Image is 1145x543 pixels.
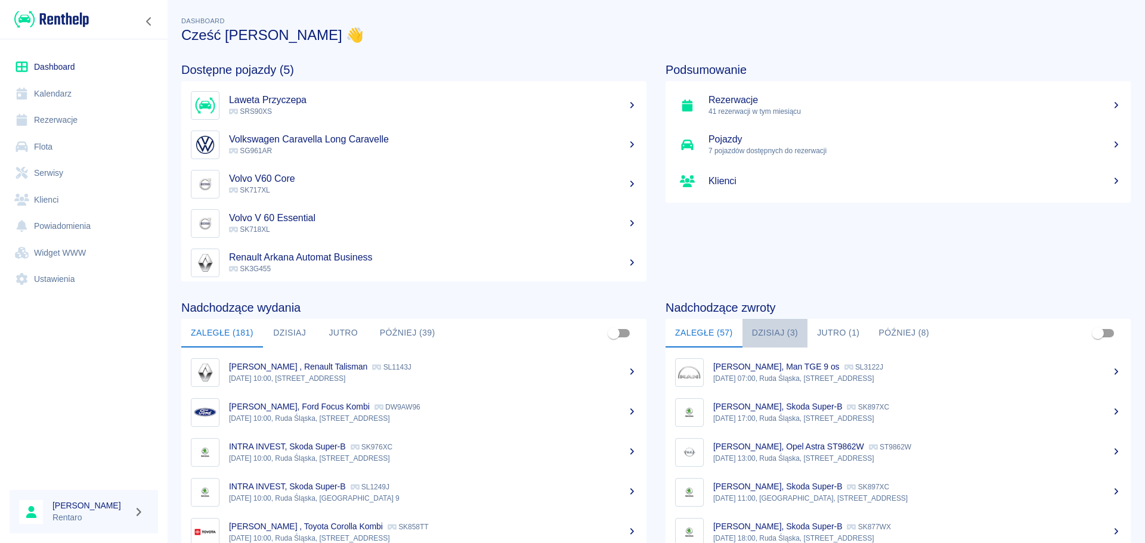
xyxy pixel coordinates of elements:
p: INTRA INVEST, Skoda Super-B [229,482,346,491]
h5: Pojazdy [708,134,1121,145]
p: SK976XC [351,443,393,451]
a: Ustawienia [10,266,158,293]
p: [DATE] 11:00, [GEOGRAPHIC_DATA], [STREET_ADDRESS] [713,493,1121,504]
button: Jutro (1) [807,319,869,347]
a: Powiadomienia [10,213,158,240]
p: SK858TT [388,523,429,531]
a: Renthelp logo [10,10,89,29]
h4: Nadchodzące wydania [181,300,646,315]
p: [PERSON_NAME], Man TGE 9 os [713,362,840,371]
span: Pokaż przypisane tylko do mnie [602,322,625,345]
a: ImageINTRA INVEST, Skoda Super-B SL1249J[DATE] 10:00, Ruda Śląska, [GEOGRAPHIC_DATA] 9 [181,472,646,512]
p: SK897XC [847,403,889,411]
span: SG961AR [229,147,272,155]
a: Rezerwacje [10,107,158,134]
button: Później (39) [370,319,445,347]
p: [PERSON_NAME], Ford Focus Kombi [229,402,370,411]
h5: Volkswagen Caravella Long Caravelle [229,134,637,145]
p: [PERSON_NAME] , Toyota Corolla Kombi [229,522,383,531]
a: Image[PERSON_NAME], Ford Focus Kombi DW9AW96[DATE] 10:00, Ruda Śląska, [STREET_ADDRESS] [181,392,646,432]
span: SK3G455 [229,265,271,273]
h5: Laweta Przyczepa [229,94,637,106]
a: Image[PERSON_NAME], Skoda Super-B SK897XC[DATE] 11:00, [GEOGRAPHIC_DATA], [STREET_ADDRESS] [666,472,1131,512]
p: [PERSON_NAME], Skoda Super-B [713,522,842,531]
img: Image [194,212,216,235]
p: 41 rezerwacji w tym miesiącu [708,106,1121,117]
img: Image [678,361,701,384]
h5: Klienci [708,175,1121,187]
h6: [PERSON_NAME] [52,499,129,511]
a: Serwisy [10,160,158,187]
a: Image[PERSON_NAME], Opel Astra ST9862W ST9862W[DATE] 13:00, Ruda Śląska, [STREET_ADDRESS] [666,432,1131,472]
button: Później (8) [869,319,939,347]
img: Image [194,401,216,424]
img: Image [194,173,216,196]
h5: Volvo V60 Core [229,173,637,185]
p: [DATE] 10:00, Ruda Śląska, [STREET_ADDRESS] [229,453,637,464]
p: SL3122J [844,363,883,371]
p: [DATE] 13:00, Ruda Śląska, [STREET_ADDRESS] [713,453,1121,464]
img: Image [194,134,216,156]
a: Flota [10,134,158,160]
p: [DATE] 10:00, [STREET_ADDRESS] [229,373,637,384]
p: 7 pojazdów dostępnych do rezerwacji [708,145,1121,156]
p: Rentaro [52,511,129,524]
h4: Podsumowanie [666,63,1131,77]
p: [PERSON_NAME], Skoda Super-B [713,482,842,491]
a: Kalendarz [10,80,158,107]
img: Image [194,94,216,117]
img: Image [678,401,701,424]
img: Image [194,481,216,504]
img: Image [194,441,216,464]
h5: Rezerwacje [708,94,1121,106]
h4: Dostępne pojazdy (5) [181,63,646,77]
img: Renthelp logo [14,10,89,29]
button: Dzisiaj (3) [742,319,808,347]
p: INTRA INVEST, Skoda Super-B [229,442,346,451]
a: ImageRenault Arkana Automat Business SK3G455 [181,243,646,283]
button: Jutro [317,319,370,347]
p: [PERSON_NAME] , Renault Talisman [229,362,367,371]
a: Rezerwacje41 rezerwacji w tym miesiącu [666,86,1131,125]
a: ImageVolvo V60 Core SK717XL [181,165,646,204]
p: SL1143J [372,363,411,371]
a: ImageINTRA INVEST, Skoda Super-B SK976XC[DATE] 10:00, Ruda Śląska, [STREET_ADDRESS] [181,432,646,472]
span: Pokaż przypisane tylko do mnie [1087,322,1109,345]
a: ImageLaweta Przyczepa SRS90XS [181,86,646,125]
p: [PERSON_NAME], Skoda Super-B [713,402,842,411]
img: Image [678,481,701,504]
a: Image[PERSON_NAME], Skoda Super-B SK897XC[DATE] 17:00, Ruda Śląska, [STREET_ADDRESS] [666,392,1131,432]
a: Image[PERSON_NAME], Man TGE 9 os SL3122J[DATE] 07:00, Ruda Śląska, [STREET_ADDRESS] [666,352,1131,392]
p: [DATE] 10:00, Ruda Śląska, [STREET_ADDRESS] [229,413,637,424]
p: [DATE] 17:00, Ruda Śląska, [STREET_ADDRESS] [713,413,1121,424]
img: Image [678,441,701,464]
a: Klienci [666,165,1131,198]
button: Zaległe (181) [181,319,263,347]
a: ImageVolvo V 60 Essential SK718XL [181,204,646,243]
span: SRS90XS [229,107,272,116]
a: Pojazdy7 pojazdów dostępnych do rezerwacji [666,125,1131,165]
p: SK897XC [847,483,889,491]
p: SL1249J [351,483,389,491]
a: Widget WWW [10,240,158,266]
img: Image [194,361,216,384]
a: Dashboard [10,54,158,80]
h5: Volvo V 60 Essential [229,212,637,224]
img: Image [194,252,216,274]
a: ImageVolkswagen Caravella Long Caravelle SG961AR [181,125,646,165]
h4: Nadchodzące zwroty [666,300,1131,315]
p: SK877WX [847,523,890,531]
span: SK718XL [229,225,270,234]
h5: Renault Arkana Automat Business [229,252,637,263]
a: Klienci [10,187,158,213]
button: Dzisiaj [263,319,317,347]
a: Image[PERSON_NAME] , Renault Talisman SL1143J[DATE] 10:00, [STREET_ADDRESS] [181,352,646,392]
p: [DATE] 07:00, Ruda Śląska, [STREET_ADDRESS] [713,373,1121,384]
p: ST9862W [869,443,911,451]
button: Zwiń nawigację [140,14,158,29]
span: Dashboard [181,17,225,24]
p: [PERSON_NAME], Opel Astra ST9862W [713,442,864,451]
p: DW9AW96 [375,403,420,411]
p: [DATE] 10:00, Ruda Śląska, [GEOGRAPHIC_DATA] 9 [229,493,637,504]
span: SK717XL [229,186,270,194]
